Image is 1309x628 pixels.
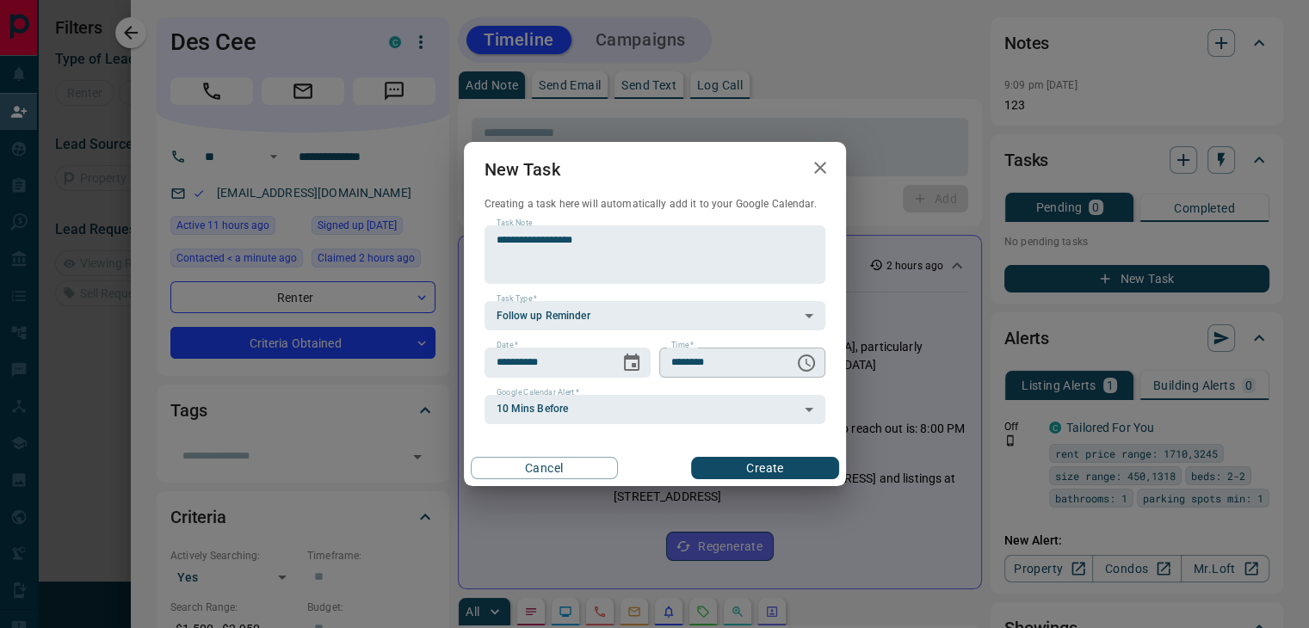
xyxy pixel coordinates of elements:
label: Task Type [497,293,537,305]
p: Creating a task here will automatically add it to your Google Calendar. [485,197,825,212]
label: Google Calendar Alert [497,387,579,398]
label: Task Note [497,218,532,229]
h2: New Task [464,142,581,197]
button: Cancel [471,457,618,479]
div: 10 Mins Before [485,395,825,424]
label: Time [671,340,694,351]
button: Choose date, selected date is Aug 27, 2025 [614,346,649,380]
button: Create [691,457,838,479]
label: Date [497,340,518,351]
button: Choose time, selected time is 6:00 AM [789,346,824,380]
div: Follow up Reminder [485,301,825,330]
